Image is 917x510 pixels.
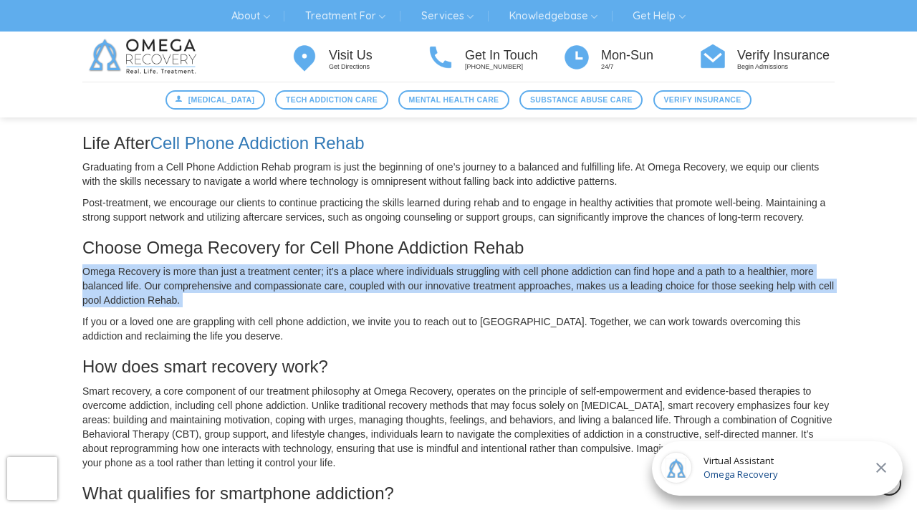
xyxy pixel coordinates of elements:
h3: Choose Omega Recovery for Cell Phone Addiction Rehab [82,239,835,257]
span: Substance Abuse Care [530,94,633,106]
a: Visit Us Get Directions [290,42,426,72]
iframe: reCAPTCHA [7,457,57,500]
a: [MEDICAL_DATA] [165,90,265,110]
p: Omega Recovery is more than just a treatment center; it’s a place where individuals struggling wi... [82,264,835,307]
a: Mental Health Care [398,90,509,110]
h4: Visit Us [329,49,426,63]
p: Graduating from a Cell Phone Addiction Rehab program is just the beginning of one’s journey to a ... [82,160,835,188]
a: Substance Abuse Care [519,90,643,110]
p: Post-treatment, we encourage our clients to continue practicing the skills learned during rehab a... [82,196,835,224]
h4: Get In Touch [465,49,562,63]
p: Begin Admissions [737,62,835,72]
a: About [221,4,280,27]
a: Knowledgebase [499,4,608,27]
span: [MEDICAL_DATA] [188,94,255,106]
p: [PHONE_NUMBER] [465,62,562,72]
h4: Mon-Sun [601,49,698,63]
a: Get In Touch [PHONE_NUMBER] [426,42,562,72]
a: Services [411,4,484,27]
h3: What qualifies for smartphone addiction? [82,484,835,503]
span: Verify Insurance [663,94,741,106]
p: If you or a loved one are grappling with cell phone addiction, we invite you to reach out to [GEO... [82,314,835,343]
a: Cell Phone Addiction Rehab [150,133,365,153]
h3: How does smart recovery work? [82,357,835,376]
img: Omega Recovery [82,32,208,82]
a: Verify Insurance [653,90,752,110]
span: Mental Health Care [409,94,499,106]
p: Smart recovery, a core component of our treatment philosophy at Omega Recovery, operates on the p... [82,384,835,470]
a: Get Help [622,4,696,27]
p: 24/7 [601,62,698,72]
h4: Verify Insurance [737,49,835,63]
a: Verify Insurance Begin Admissions [698,42,835,72]
p: Get Directions [329,62,426,72]
h3: Life After [82,134,835,153]
a: Tech Addiction Care [275,90,388,110]
span: Tech Addiction Care [286,94,378,106]
a: Treatment For [294,4,396,27]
